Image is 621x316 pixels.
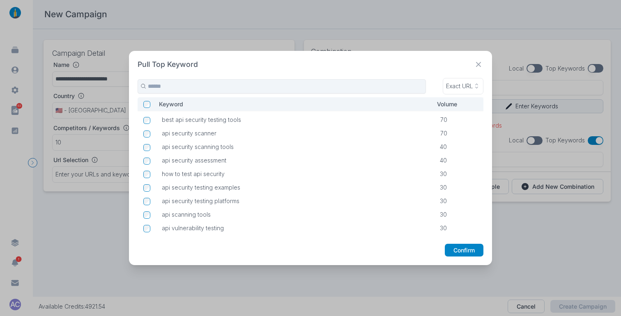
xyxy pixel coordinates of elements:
span: 40 [440,143,447,150]
h2: Pull Top Keyword [138,60,198,70]
span: 30 [440,184,447,191]
p: api security assessment [162,157,428,164]
span: 70 [440,130,447,137]
p: api security testing platforms [162,197,428,205]
p: api vulnerability testing [162,224,428,232]
span: 30 [440,224,447,231]
span: 30 [440,197,447,204]
p: how to test api security [162,170,428,178]
span: 30 [440,170,447,177]
button: Exact URL [443,78,484,94]
p: Volume [437,100,474,108]
span: 30 [440,211,447,218]
p: Exact URL [446,82,473,90]
p: Keyword [159,100,424,108]
p: api scanning tools [162,211,428,218]
p: api security testing examples [162,184,428,191]
span: 40 [440,157,447,164]
p: api security scanning tools [162,143,428,151]
span: 70 [440,116,447,123]
p: api security scanner [162,130,428,137]
p: best api security testing tools [162,116,428,124]
button: Confirm [445,244,483,257]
